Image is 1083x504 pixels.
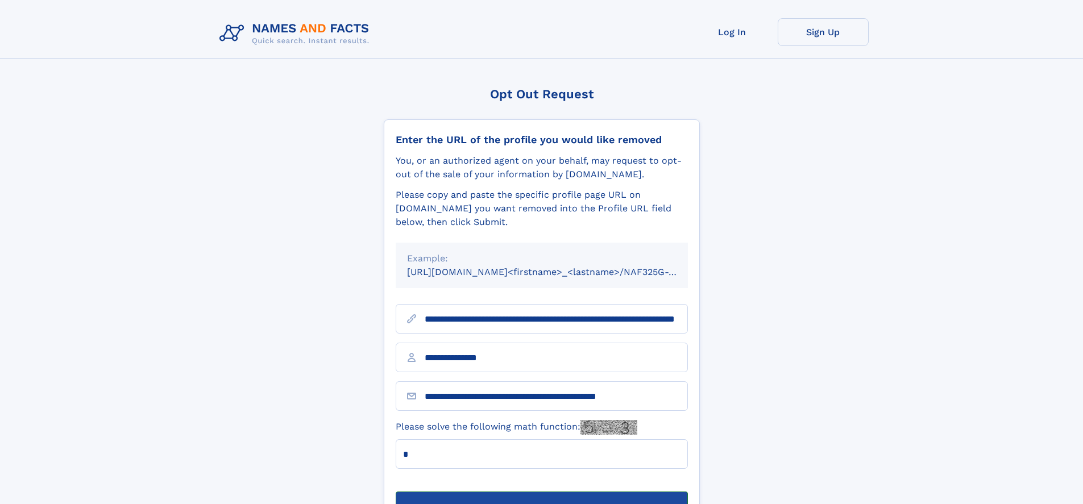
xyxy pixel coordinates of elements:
[215,18,379,49] img: Logo Names and Facts
[396,420,637,435] label: Please solve the following math function:
[687,18,778,46] a: Log In
[407,266,709,277] small: [URL][DOMAIN_NAME]<firstname>_<lastname>/NAF325G-xxxxxxxx
[778,18,869,46] a: Sign Up
[396,134,688,146] div: Enter the URL of the profile you would like removed
[384,87,700,101] div: Opt Out Request
[407,252,677,265] div: Example:
[396,188,688,229] div: Please copy and paste the specific profile page URL on [DOMAIN_NAME] you want removed into the Pr...
[396,154,688,181] div: You, or an authorized agent on your behalf, may request to opt-out of the sale of your informatio...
